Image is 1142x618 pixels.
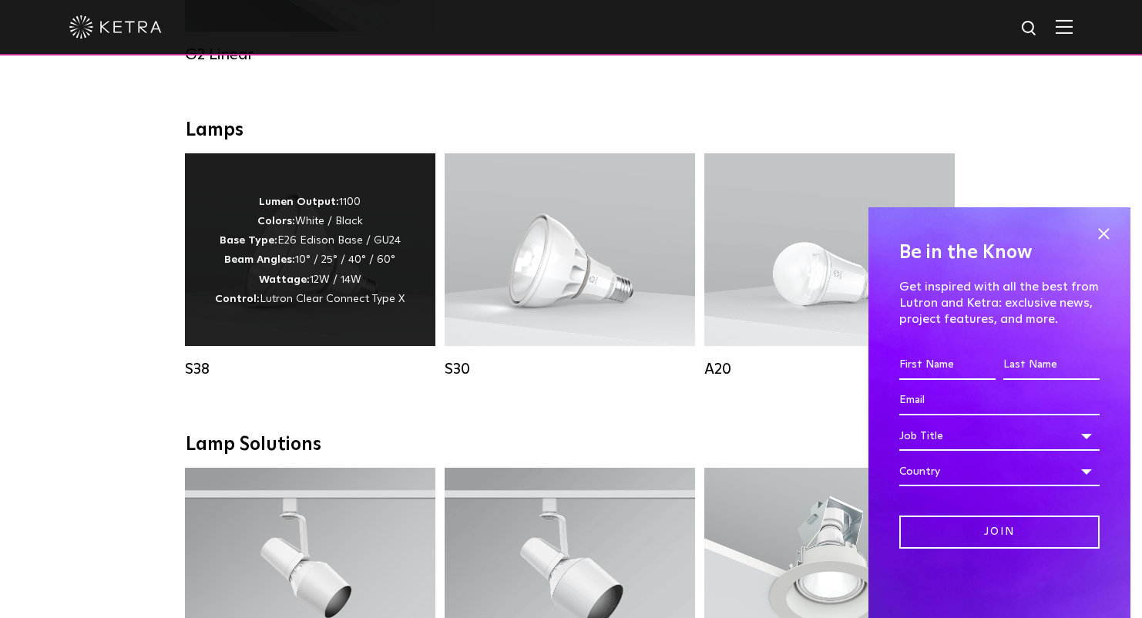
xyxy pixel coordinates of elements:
img: Hamburger%20Nav.svg [1056,19,1073,34]
div: A20 [704,360,955,378]
strong: Control: [215,294,260,304]
div: Job Title [899,422,1100,451]
a: A20 Lumen Output:600 / 800Colors:White / BlackBase Type:E26 Edison Base / GU24Beam Angles:Omni-Di... [704,153,955,382]
p: Get inspired with all the best from Lutron and Ketra: exclusive news, project features, and more. [899,279,1100,327]
div: Country [899,457,1100,486]
div: Lamps [186,119,956,142]
p: 1100 White / Black E26 Edison Base / GU24 10° / 25° / 40° / 60° 12W / 14W [215,193,405,309]
div: S30 [445,360,695,378]
input: Last Name [1003,351,1100,380]
input: First Name [899,351,996,380]
a: S30 Lumen Output:1100Colors:White / BlackBase Type:E26 Edison Base / GU24Beam Angles:15° / 25° / ... [445,153,695,382]
strong: Wattage: [259,274,310,285]
strong: Beam Angles: [224,254,295,265]
a: S38 Lumen Output:1100Colors:White / BlackBase Type:E26 Edison Base / GU24Beam Angles:10° / 25° / ... [185,153,435,382]
img: search icon [1020,19,1040,39]
img: ketra-logo-2019-white [69,15,162,39]
input: Join [899,516,1100,549]
strong: Base Type: [220,235,277,246]
h4: Be in the Know [899,238,1100,267]
input: Email [899,386,1100,415]
strong: Colors: [257,216,295,227]
div: Lamp Solutions [186,434,956,456]
div: S38 [185,360,435,378]
span: Lutron Clear Connect Type X [260,294,405,304]
strong: Lumen Output: [259,196,339,207]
